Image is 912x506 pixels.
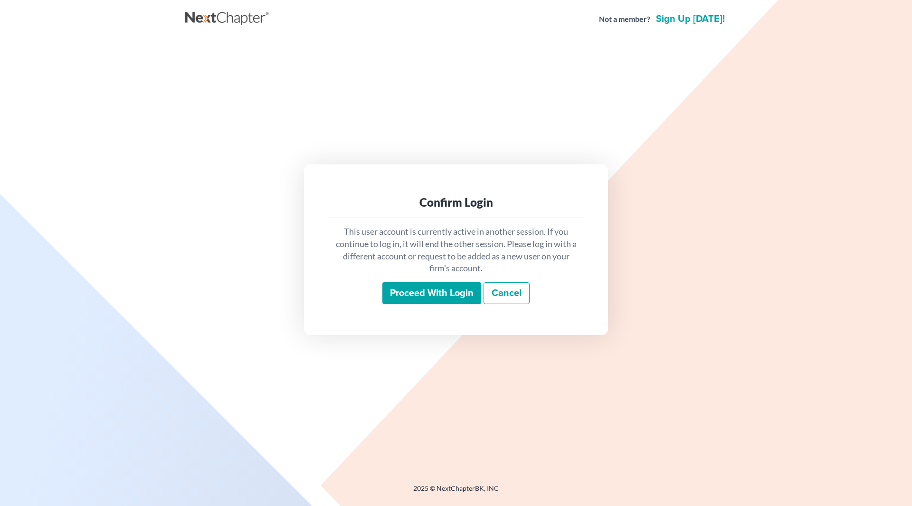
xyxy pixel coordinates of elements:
[334,226,578,275] p: This user account is currently active in another session. If you continue to log in, it will end ...
[599,14,650,25] strong: Not a member?
[334,195,578,210] div: Confirm Login
[654,14,727,24] a: Sign up [DATE]!
[484,282,530,304] a: Cancel
[185,484,727,501] div: 2025 © NextChapterBK, INC
[382,282,481,304] input: Proceed with login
